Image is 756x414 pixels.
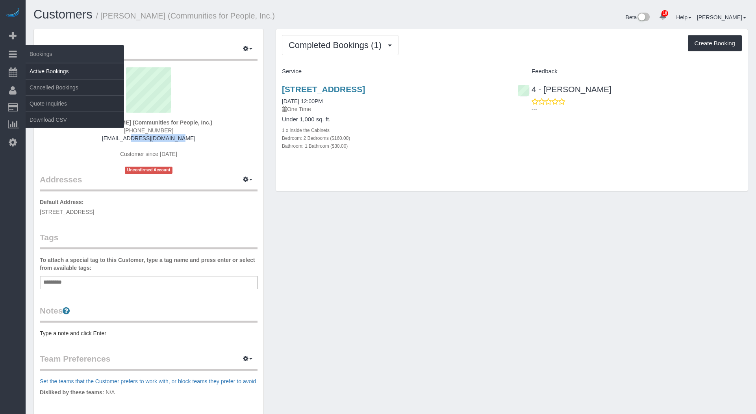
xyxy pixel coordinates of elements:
[282,35,398,55] button: Completed Bookings (1)
[40,388,104,396] label: Disliked by these teams:
[26,96,124,111] a: Quote Inquiries
[40,256,258,272] label: To attach a special tag to this Customer, type a tag name and press enter or select from availabl...
[282,128,330,133] small: 1 x Inside the Cabinets
[26,63,124,79] a: Active Bookings
[40,329,258,337] pre: Type a note and click Enter
[655,8,671,25] a: 18
[125,167,173,173] span: Unconfirmed Account
[5,8,20,19] img: Automaid Logo
[282,116,506,123] h4: Under 1,000 sq. ft.
[518,68,742,75] h4: Feedback
[40,305,258,323] legend: Notes
[688,35,742,52] button: Create Booking
[676,14,691,20] a: Help
[532,106,742,113] p: ---
[518,85,611,94] a: 4 - [PERSON_NAME]
[102,135,195,141] a: [EMAIL_ADDRESS][DOMAIN_NAME]
[40,232,258,249] legend: Tags
[26,63,124,128] ul: Bookings
[289,40,385,50] span: Completed Bookings (1)
[85,119,213,126] strong: [PERSON_NAME] (Communities for People, Inc.)
[626,14,650,20] a: Beta
[106,389,115,395] span: N/A
[637,13,650,23] img: New interface
[33,7,93,21] a: Customers
[282,68,506,75] h4: Service
[282,143,348,149] small: Bathroom: 1 Bathroom ($30.00)
[120,151,177,157] span: Customer since [DATE]
[40,378,256,384] a: Set the teams that the Customer prefers to work with, or block teams they prefer to avoid
[282,105,506,113] p: One Time
[40,353,258,371] legend: Team Preferences
[124,127,173,134] span: [PHONE_NUMBER]
[26,112,124,128] a: Download CSV
[40,198,84,206] label: Default Address:
[661,10,668,17] span: 18
[40,43,258,61] legend: Customer Info
[282,136,350,141] small: Bedroom: 2 Bedrooms ($160.00)
[697,14,746,20] a: [PERSON_NAME]
[282,98,323,104] a: [DATE] 12:00PM
[96,11,275,20] small: / [PERSON_NAME] (Communities for People, Inc.)
[40,209,94,215] span: [STREET_ADDRESS]
[26,45,124,63] span: Bookings
[282,85,365,94] a: [STREET_ADDRESS]
[26,80,124,95] a: Cancelled Bookings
